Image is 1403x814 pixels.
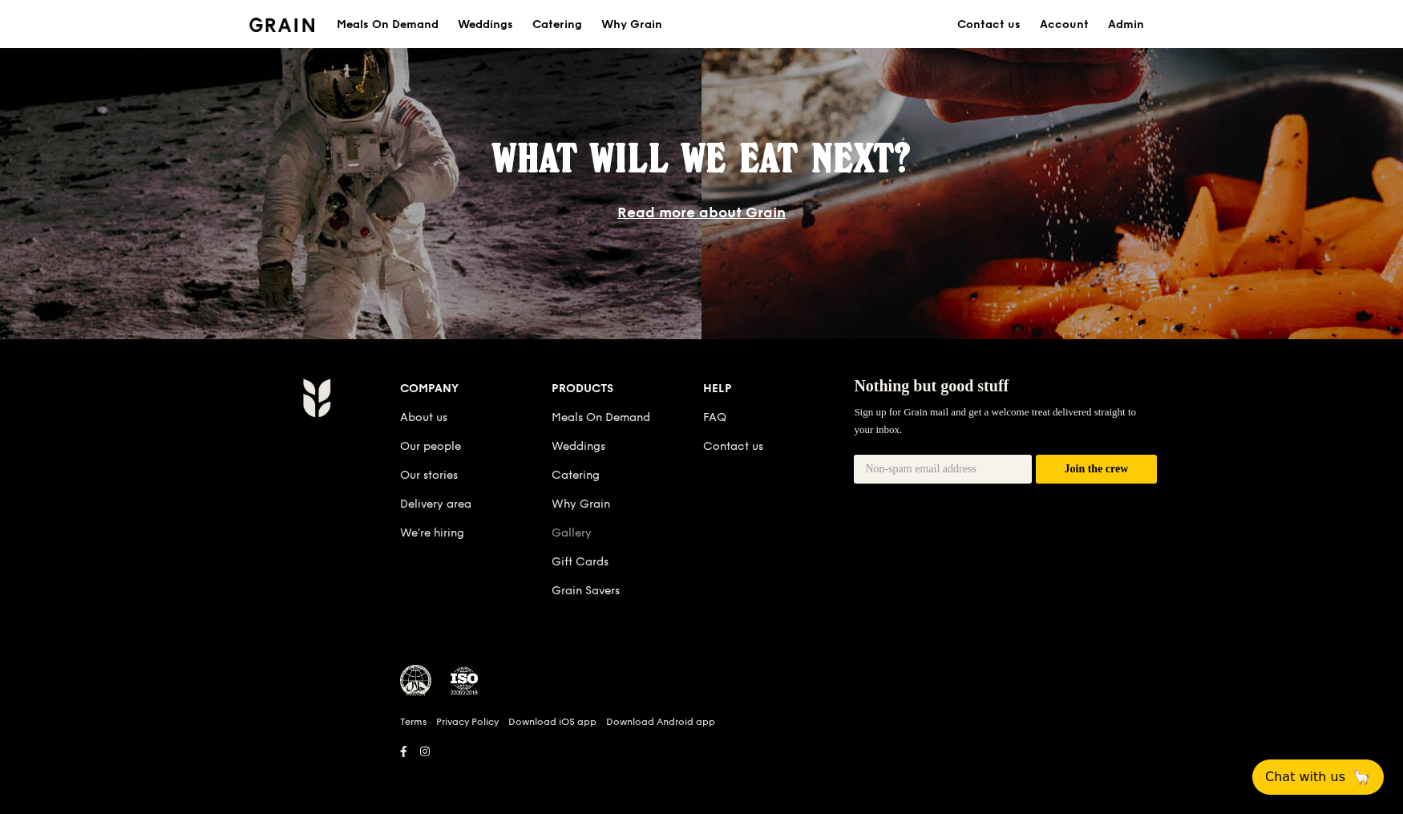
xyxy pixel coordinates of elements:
a: Our stories [400,468,458,482]
a: FAQ [703,411,726,424]
a: Contact us [948,1,1030,49]
a: Delivery area [400,497,471,511]
a: Why Grain [552,497,610,511]
div: Help [703,378,855,400]
button: Chat with us🦙 [1252,759,1384,795]
a: Terms [400,715,427,728]
span: What will we eat next? [492,135,911,181]
a: Download iOS app [508,715,596,728]
span: Chat with us [1265,767,1345,787]
a: Account [1030,1,1098,49]
a: Contact us [703,439,763,453]
span: Sign up for Grain mail and get a welcome treat delivered straight to your inbox. [854,406,1136,435]
div: Company [400,378,552,400]
div: Why Grain [601,1,662,49]
a: We’re hiring [400,526,464,540]
a: Why Grain [592,1,672,49]
img: MUIS Halal Certified [400,665,432,697]
div: Products [552,378,703,400]
a: Grain Savers [552,584,620,597]
a: Weddings [552,439,605,453]
span: Nothing but good stuff [854,377,1009,395]
img: Grain [249,18,314,32]
div: Weddings [458,1,513,49]
button: Join the crew [1036,455,1157,484]
div: Meals On Demand [337,1,439,49]
a: Privacy Policy [436,715,499,728]
a: Admin [1098,1,1154,49]
h6: Revision [240,763,1163,776]
a: Catering [552,468,600,482]
img: Grain [302,378,330,418]
div: Catering [532,1,582,49]
a: Read more about Grain [617,204,786,221]
span: 🦙 [1352,767,1371,787]
a: Gift Cards [552,555,609,569]
a: Gallery [552,526,592,540]
a: Catering [523,1,592,49]
a: Download Android app [606,715,715,728]
input: Non-spam email address [854,455,1032,484]
a: Meals On Demand [552,411,650,424]
img: ISO Certified [448,665,480,697]
a: Our people [400,439,461,453]
a: Weddings [448,1,523,49]
a: About us [400,411,447,424]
